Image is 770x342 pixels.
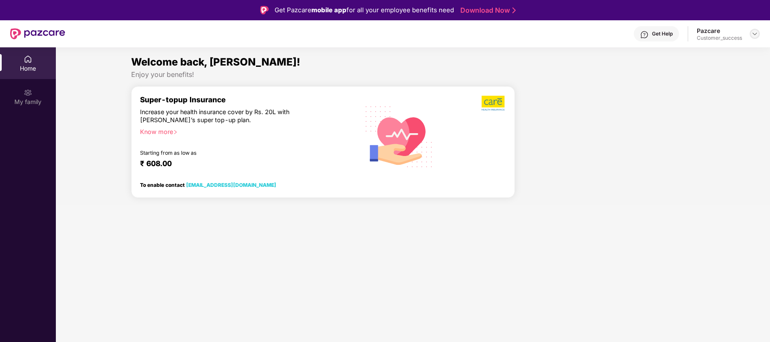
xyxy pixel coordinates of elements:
div: Starting from as low as [140,150,318,156]
img: b5dec4f62d2307b9de63beb79f102df3.png [481,95,506,111]
a: Download Now [460,6,513,15]
div: Pazcare [697,27,742,35]
div: Enjoy your benefits! [131,70,695,79]
div: Increase your health insurance cover by Rs. 20L with [PERSON_NAME]’s super top-up plan. [140,108,317,124]
img: Logo [260,6,269,14]
a: [EMAIL_ADDRESS][DOMAIN_NAME] [186,182,276,188]
img: New Pazcare Logo [10,28,65,39]
span: right [173,130,178,134]
div: To enable contact [140,182,276,188]
div: ₹ 608.00 [140,159,345,169]
img: svg+xml;base64,PHN2ZyBpZD0iSG9tZSIgeG1sbnM9Imh0dHA6Ly93d3cudzMub3JnLzIwMDAvc3ZnIiB3aWR0aD0iMjAiIG... [24,55,32,63]
img: Stroke [512,6,516,15]
div: Super-topup Insurance [140,95,354,104]
strong: mobile app [311,6,346,14]
div: Get Help [652,30,673,37]
div: Know more [140,128,349,134]
img: svg+xml;base64,PHN2ZyB3aWR0aD0iMjAiIGhlaWdodD0iMjAiIHZpZXdCb3g9IjAgMCAyMCAyMCIgZmlsbD0ibm9uZSIgeG... [24,88,32,97]
img: svg+xml;base64,PHN2ZyBpZD0iSGVscC0zMngzMiIgeG1sbnM9Imh0dHA6Ly93d3cudzMub3JnLzIwMDAvc3ZnIiB3aWR0aD... [640,30,649,39]
img: svg+xml;base64,PHN2ZyB4bWxucz0iaHR0cDovL3d3dy53My5vcmcvMjAwMC9zdmciIHhtbG5zOnhsaW5rPSJodHRwOi8vd3... [359,95,440,177]
div: Get Pazcare for all your employee benefits need [275,5,454,15]
span: Welcome back, [PERSON_NAME]! [131,56,300,68]
img: svg+xml;base64,PHN2ZyBpZD0iRHJvcGRvd24tMzJ4MzIiIHhtbG5zPSJodHRwOi8vd3d3LnczLm9yZy8yMDAwL3N2ZyIgd2... [751,30,758,37]
div: Customer_success [697,35,742,41]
